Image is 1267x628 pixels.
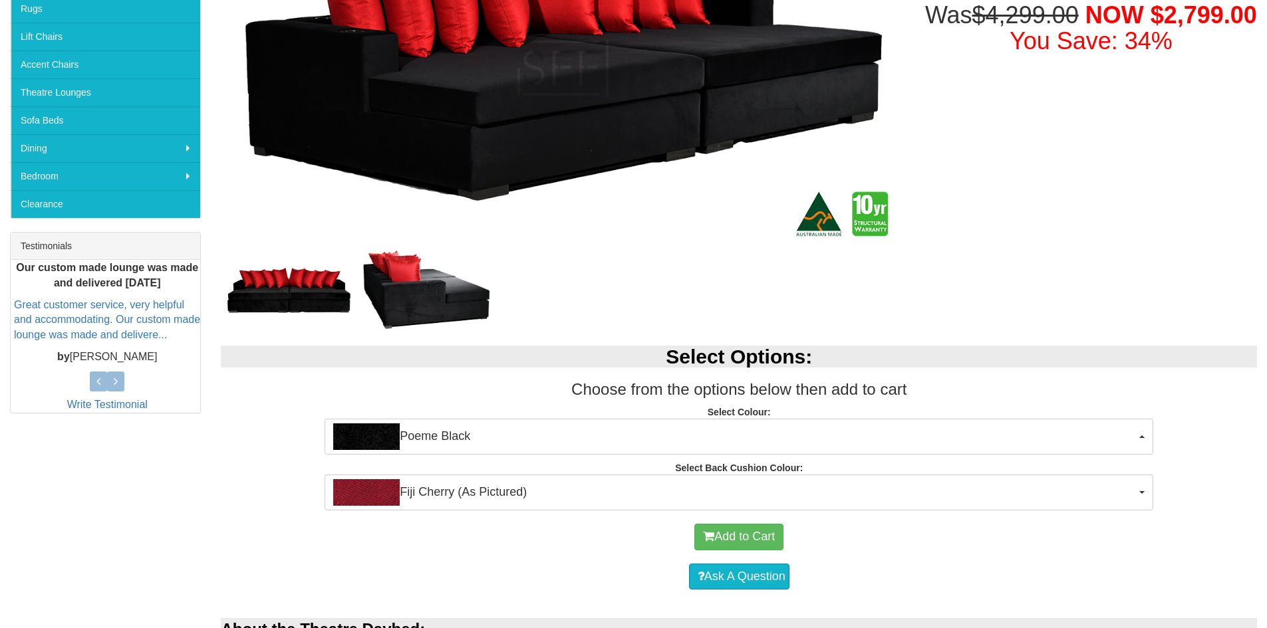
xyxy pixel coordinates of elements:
strong: Select Colour: [708,407,771,417]
img: Poeme Black [333,423,400,450]
button: Poeme BlackPoeme Black [325,419,1153,455]
a: Sofa Beds [11,106,200,134]
a: Great customer service, very helpful and accommodating. Our custom made lounge was made and deliv... [14,299,200,341]
del: $4,299.00 [972,1,1079,29]
a: Write Testimonial [67,399,148,410]
a: Bedroom [11,162,200,190]
a: Accent Chairs [11,51,200,78]
a: Lift Chairs [11,23,200,51]
a: Ask A Question [689,564,789,590]
p: [PERSON_NAME] [14,350,200,366]
button: Fiji Cherry (As Pictured)Fiji Cherry (As Pictured) [325,474,1153,510]
a: Clearance [11,190,200,218]
a: Dining [11,134,200,162]
font: You Save: 34% [1010,27,1173,54]
img: Fiji Cherry (As Pictured) [333,479,400,506]
span: Fiji Cherry (As Pictured) [333,479,1136,506]
b: Select Options: [666,346,812,367]
h1: Was [925,2,1257,54]
span: Poeme Black [333,423,1136,450]
span: NOW $2,799.00 [1085,1,1257,29]
strong: Select Back Cushion Colour: [675,463,803,473]
b: by [57,352,70,363]
div: Testimonials [11,233,200,260]
button: Add to Cart [694,524,783,550]
a: Theatre Lounges [11,78,200,106]
b: Our custom made lounge was made and delivered [DATE] [16,262,198,288]
h3: Choose from the options below then add to cart [221,381,1257,398]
